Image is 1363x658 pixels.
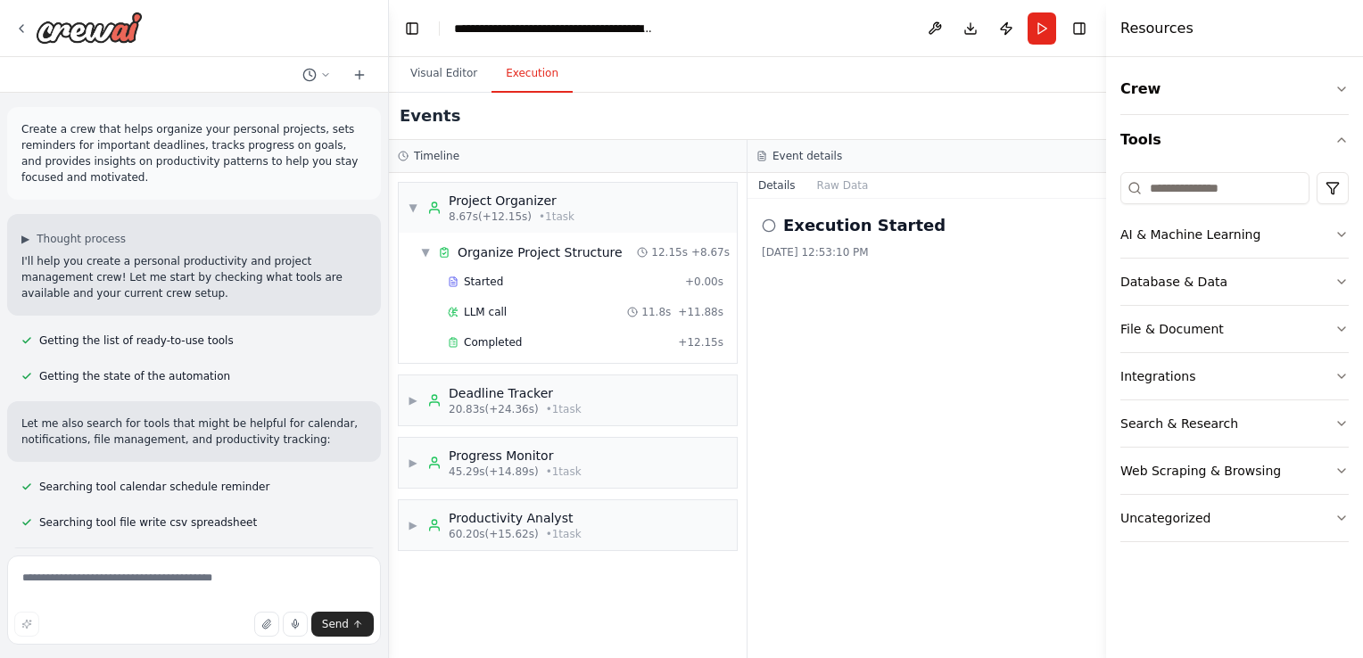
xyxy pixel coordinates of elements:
[21,253,367,301] p: I'll help you create a personal productivity and project management crew! Let me start by checkin...
[449,447,582,465] div: Progress Monitor
[39,333,234,348] span: Getting the list of ready-to-use tools
[283,612,308,637] button: Click to speak your automation idea
[1067,16,1092,41] button: Hide right sidebar
[464,305,507,319] span: LLM call
[21,232,126,246] button: ▶Thought process
[1120,273,1227,291] div: Database & Data
[1120,415,1238,432] div: Search & Research
[408,393,418,407] span: ▶
[651,245,688,259] span: 12.15s
[464,275,503,289] span: Started
[21,232,29,246] span: ▶
[1120,211,1349,258] button: AI & Machine Learning
[1120,64,1349,114] button: Crew
[464,335,522,350] span: Completed
[539,210,574,224] span: • 1 task
[449,465,539,479] span: 45.29s (+14.89s)
[1120,18,1194,39] h4: Resources
[449,527,539,541] span: 60.20s (+15.62s)
[408,201,418,215] span: ▼
[39,369,230,383] span: Getting the state of the automation
[678,305,723,319] span: + 11.88s
[449,384,582,402] div: Deadline Tracker
[1120,400,1349,447] button: Search & Research
[21,121,367,185] p: Create a crew that helps organize your personal projects, sets reminders for important deadlines,...
[546,402,582,416] span: • 1 task
[678,335,723,350] span: + 12.15s
[1120,165,1349,556] div: Tools
[14,612,39,637] button: Improve this prompt
[449,192,574,210] div: Project Organizer
[400,16,425,41] button: Hide left sidebar
[1120,462,1281,480] div: Web Scraping & Browsing
[322,617,349,631] span: Send
[685,275,723,289] span: + 0.00s
[449,210,532,224] span: 8.67s (+12.15s)
[1120,367,1195,385] div: Integrations
[1120,320,1224,338] div: File & Document
[39,480,269,494] span: Searching tool calendar schedule reminder
[37,232,126,246] span: Thought process
[783,213,946,238] h2: Execution Started
[454,20,655,37] nav: breadcrumb
[295,64,338,86] button: Switch to previous chat
[21,415,367,448] p: Let me also search for tools that might be helpful for calendar, notifications, file management, ...
[546,465,582,479] span: • 1 task
[1120,353,1349,399] button: Integrations
[254,612,279,637] button: Upload files
[311,612,374,637] button: Send
[345,64,374,86] button: Start a new chat
[414,149,459,163] h3: Timeline
[762,245,1092,259] div: [DATE] 12:53:10 PM
[449,509,582,527] div: Productivity Analyst
[458,243,623,261] span: Organize Project Structure
[408,518,418,532] span: ▶
[1120,115,1349,165] button: Tools
[641,305,671,319] span: 11.8s
[1120,259,1349,305] button: Database & Data
[36,12,143,44] img: Logo
[748,173,806,198] button: Details
[420,245,431,259] span: ▼
[1120,495,1349,541] button: Uncategorized
[772,149,842,163] h3: Event details
[400,103,460,128] h2: Events
[39,515,257,530] span: Searching tool file write csv spreadsheet
[806,173,880,198] button: Raw Data
[449,402,539,416] span: 20.83s (+24.36s)
[492,55,573,93] button: Execution
[1120,509,1210,527] div: Uncategorized
[396,55,492,93] button: Visual Editor
[408,456,418,470] span: ▶
[1120,226,1260,243] div: AI & Machine Learning
[546,527,582,541] span: • 1 task
[1120,306,1349,352] button: File & Document
[691,245,730,259] span: + 8.67s
[1120,448,1349,494] button: Web Scraping & Browsing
